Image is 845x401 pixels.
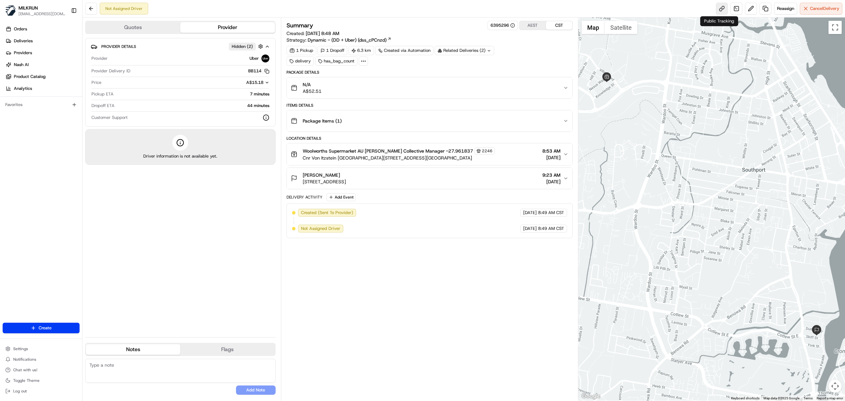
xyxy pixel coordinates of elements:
span: Cancel Delivery [810,6,839,12]
span: 8:49 AM CST [538,226,564,232]
span: Log out [13,388,27,394]
div: 1 Dropoff [318,46,347,55]
span: Provider Details [101,44,136,49]
a: Nash AI [3,59,82,70]
span: Dropoff ETA [91,103,115,109]
a: Analytics [3,83,82,94]
div: 44 minutes [117,103,269,109]
span: Driver information is not available yet. [143,153,217,159]
span: A$52.51 [303,88,321,94]
button: Provider DetailsHidden (2) [91,41,270,52]
div: delivery [287,56,314,66]
span: 2246 [482,148,492,154]
button: Provider [180,22,275,33]
span: Dynamic - (DD + Uber) (dss_cPCnzd) [308,37,387,43]
div: Delivery Activity [287,195,322,200]
span: Price [91,80,101,86]
span: Woolworths Supermarket AU [PERSON_NAME] Collective Manager -27.961837 [303,148,473,154]
span: [PERSON_NAME] [303,172,340,178]
span: A$15.18 [246,80,263,85]
span: [DATE] [542,178,560,185]
span: Providers [14,50,32,56]
span: Provider [91,55,108,61]
button: AEST [520,21,546,30]
span: 8:53 AM [542,148,560,154]
button: MILKRUN [18,5,38,11]
a: Terms (opens in new tab) [803,396,813,400]
button: Show satellite imagery [605,21,637,34]
div: Favorites [3,99,80,110]
button: BB114 [248,68,269,74]
span: Hidden ( 2 ) [232,44,253,50]
span: Notifications [13,357,36,362]
span: Uber [250,55,259,61]
button: 6395296 [490,22,515,28]
button: Create [3,323,80,333]
img: MILKRUN [5,5,16,16]
span: Settings [13,346,28,351]
button: A$15.18 [211,80,269,86]
button: Settings [3,344,80,353]
span: Product Catalog [14,74,46,80]
span: 9:23 AM [542,172,560,178]
button: Notifications [3,355,80,364]
div: Location Details [287,136,573,141]
span: Created: [287,30,339,37]
button: Package Items (1) [287,110,572,131]
a: Created via Automation [375,46,433,55]
span: Create [39,325,51,331]
button: Quotes [86,22,180,33]
button: Reassign [774,3,797,15]
span: [STREET_ADDRESS] [303,178,346,185]
div: has_bag_count [315,56,357,66]
a: Deliveries [3,36,82,46]
div: Strategy: [287,37,391,43]
span: Customer Support [91,115,128,121]
img: Google [580,392,602,401]
button: CancelDelivery [800,3,842,15]
a: Product Catalog [3,71,82,82]
span: Created (Sent To Provider) [301,210,353,216]
button: Map camera controls [828,380,842,393]
span: Reassign [777,6,794,12]
button: Notes [86,344,180,355]
span: Pickup ETA [91,91,114,97]
span: [DATE] [523,226,537,232]
button: [EMAIL_ADDRESS][DOMAIN_NAME] [18,11,66,17]
button: Keyboard shortcuts [731,396,760,401]
span: 8:49 AM CST [538,210,564,216]
span: Orders [14,26,27,32]
img: uber-new-logo.jpeg [261,55,269,62]
span: Package Items ( 1 ) [303,118,342,124]
button: MILKRUNMILKRUN[EMAIL_ADDRESS][DOMAIN_NAME] [3,3,68,18]
button: Add Event [326,193,356,201]
button: Toggle fullscreen view [828,21,842,34]
button: Show street map [582,21,605,34]
div: Items Details [287,103,573,108]
span: Provider Delivery ID [91,68,130,74]
div: Package Details [287,70,573,75]
span: Deliveries [14,38,33,44]
span: Not Assigned Driver [301,226,340,232]
button: Flags [180,344,275,355]
h3: Summary [287,22,313,28]
a: Dynamic - (DD + Uber) (dss_cPCnzd) [308,37,391,43]
span: Toggle Theme [13,378,40,383]
div: 7 minutes [116,91,269,97]
span: Analytics [14,86,32,91]
span: Map data ©2025 Google [763,396,799,400]
span: Nash AI [14,62,29,68]
a: Open this area in Google Maps (opens a new window) [580,392,602,401]
div: 1 Pickup [287,46,316,55]
button: Chat with us! [3,365,80,375]
button: Log out [3,386,80,396]
button: Toggle Theme [3,376,80,385]
span: Cnr Von Itzstein [GEOGRAPHIC_DATA][STREET_ADDRESS][GEOGRAPHIC_DATA] [303,155,495,161]
span: [DATE] [523,210,537,216]
span: [DATE] [542,154,560,161]
div: 6.3 km [349,46,374,55]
